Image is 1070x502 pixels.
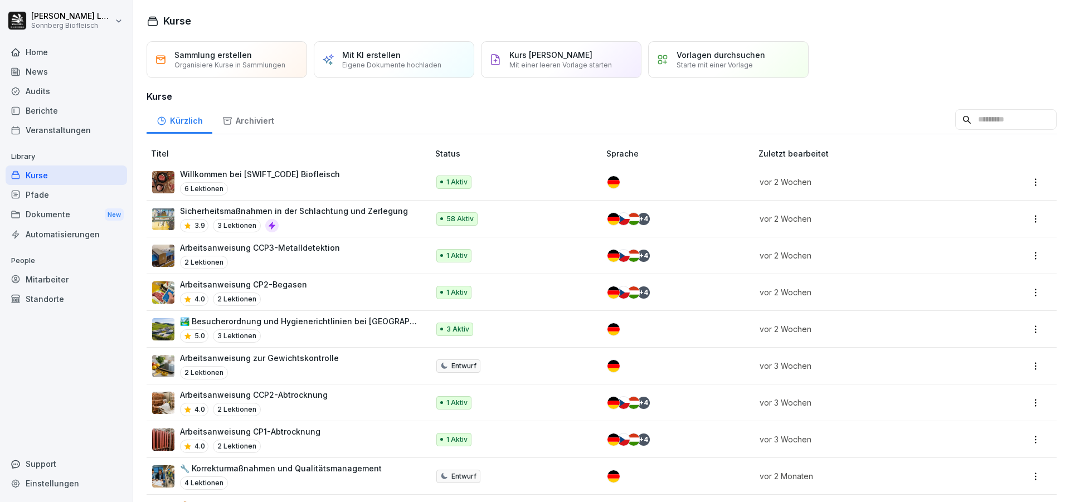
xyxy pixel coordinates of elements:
img: pb7on1m2g7igak9wb3620wd1.png [152,245,174,267]
p: 4.0 [194,404,205,415]
img: d4g3ucugs9wd5ibohranwvgh.png [152,465,174,488]
div: Support [6,454,127,474]
img: hu.svg [628,433,640,446]
p: 58 Aktiv [446,214,474,224]
p: vor 2 Wochen [760,213,967,225]
img: hu.svg [628,397,640,409]
a: Home [6,42,127,62]
p: Arbeitsanweisung CCP3-Metalldetektion [180,242,340,254]
img: hu.svg [628,286,640,299]
p: Vorlagen durchsuchen [677,50,765,60]
p: Arbeitsanweisung CP1-Abtrocknung [180,426,320,437]
img: cz.svg [617,433,630,446]
div: + 4 [638,213,650,225]
img: de.svg [607,250,620,262]
div: New [105,208,124,221]
p: 5.0 [194,331,205,341]
p: vor 2 Monaten [760,470,967,482]
a: Pfade [6,185,127,204]
p: Eigene Dokumente hochladen [342,61,441,69]
div: + 4 [638,250,650,262]
img: kcy5zsy084eomyfwy436ysas.png [152,392,174,414]
a: Kürzlich [147,105,212,134]
a: Kurse [6,165,127,185]
p: vor 2 Wochen [760,323,967,335]
img: roi77fylcwzaflh0hwjmpm1w.png [152,318,174,340]
p: vor 3 Wochen [760,360,967,372]
img: de.svg [607,323,620,335]
a: DokumenteNew [6,204,127,225]
p: 3 Lektionen [213,219,261,232]
img: cz.svg [617,397,630,409]
p: Organisiere Kurse in Sammlungen [174,61,285,69]
a: Standorte [6,289,127,309]
img: hu.svg [628,250,640,262]
img: cz.svg [617,213,630,225]
p: 6 Lektionen [180,182,228,196]
p: 2 Lektionen [213,293,261,306]
p: 🔧 Korrekturmaßnahmen und Qualitätsmanagement [180,462,382,474]
p: Zuletzt bearbeitet [758,148,980,159]
a: Berichte [6,101,127,120]
p: Sicherheitsmaßnahmen in der Schlachtung und Zerlegung [180,205,408,217]
img: gfrt4v3ftnksrv5de50xy3ff.png [152,355,174,377]
p: 4.0 [194,294,205,304]
img: hu.svg [628,213,640,225]
img: cz.svg [617,250,630,262]
a: Audits [6,81,127,101]
p: Entwurf [451,471,476,481]
p: [PERSON_NAME] Lumetsberger [31,12,113,21]
p: 1 Aktiv [446,177,468,187]
a: News [6,62,127,81]
a: Automatisierungen [6,225,127,244]
a: Einstellungen [6,474,127,493]
img: vq64qnx387vm2euztaeei3pt.png [152,171,174,193]
a: Mitarbeiter [6,270,127,289]
h1: Kurse [163,13,191,28]
img: de.svg [607,286,620,299]
img: de.svg [607,360,620,372]
p: 1 Aktiv [446,435,468,445]
a: Archiviert [212,105,284,134]
img: mphigpm8jrcai41dtx68as7p.png [152,428,174,451]
p: Mit KI erstellen [342,50,401,60]
img: cz.svg [617,286,630,299]
p: 2 Lektionen [180,366,228,379]
div: Dokumente [6,204,127,225]
p: 3 Aktiv [446,324,469,334]
p: vor 2 Wochen [760,176,967,188]
p: Arbeitsanweisung CCP2-Abtrocknung [180,389,328,401]
p: 1 Aktiv [446,398,468,408]
p: 3 Lektionen [213,329,261,343]
p: vor 2 Wochen [760,286,967,298]
p: Kurs [PERSON_NAME] [509,50,592,60]
p: vor 2 Wochen [760,250,967,261]
h3: Kurse [147,90,1057,103]
p: Sprache [606,148,754,159]
p: 🏞️ Besucherordnung und Hygienerichtlinien bei [GEOGRAPHIC_DATA] [180,315,417,327]
p: Arbeitsanweisung zur Gewichtskontrolle [180,352,339,364]
div: Veranstaltungen [6,120,127,140]
img: de.svg [607,433,620,446]
img: de.svg [607,397,620,409]
p: Starte mit einer Vorlage [677,61,753,69]
p: People [6,252,127,270]
p: 4.0 [194,441,205,451]
p: 1 Aktiv [446,287,468,298]
p: 1 Aktiv [446,251,468,261]
div: + 4 [638,286,650,299]
p: Arbeitsanweisung CP2-Begasen [180,279,307,290]
p: Status [435,148,602,159]
p: Sammlung erstellen [174,50,252,60]
p: 2 Lektionen [213,440,261,453]
img: bg9xlr7342z5nsf7ao8e1prm.png [152,208,174,230]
